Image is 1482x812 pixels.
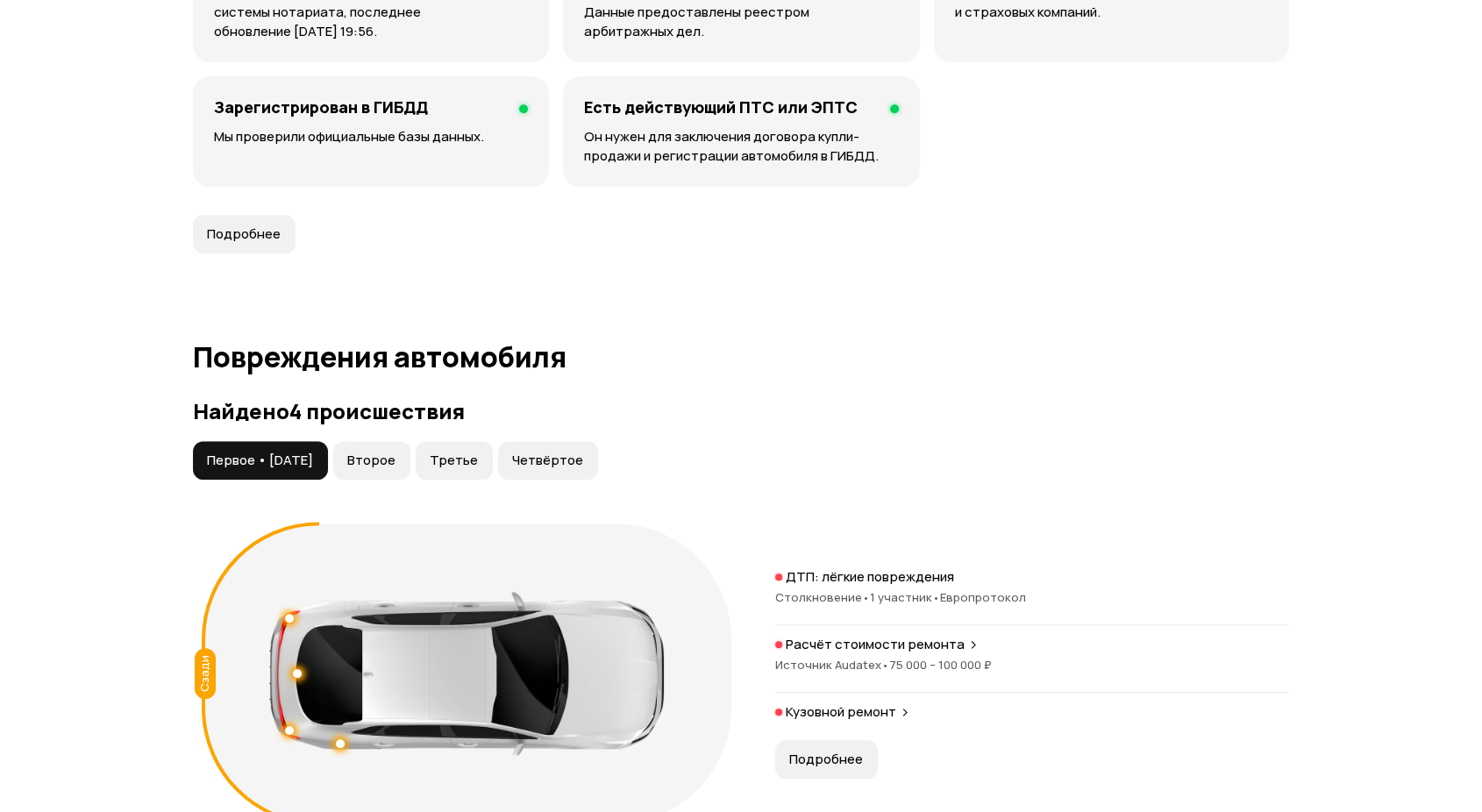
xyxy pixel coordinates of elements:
span: Второе [347,452,395,469]
span: Подробнее [789,751,863,768]
span: Европротокол [940,589,1026,605]
span: Первое • [DATE] [207,452,313,469]
p: Данные предоставлены реестром арбитражных дел. [584,3,899,41]
div: Сзади [195,648,216,699]
span: 1 участник [870,589,940,605]
span: 75 000 – 100 000 ₽ [889,657,992,673]
span: Подробнее [207,225,281,243]
span: Источник Audatex [775,657,889,673]
p: Кузовной ремонт [786,703,896,721]
button: Второе [333,441,410,480]
h4: Зарегистрирован в ГИБДД [214,97,428,117]
span: • [932,589,940,605]
p: ДТП: лёгкие повреждения [786,568,954,586]
p: Расчёт стоимости ремонта [786,636,965,653]
button: Первое • [DATE] [193,441,328,480]
button: Подробнее [193,215,296,253]
span: Третье [430,452,478,469]
h4: Есть действующий ПТС или ЭПТС [584,97,858,117]
p: Мы проверили официальные базы данных. [214,127,528,146]
h1: Повреждения автомобиля [193,341,1289,373]
p: Он нужен для заключения договора купли-продажи и регистрации автомобиля в ГИБДД. [584,127,899,166]
span: Столкновение [775,589,870,605]
span: • [862,589,870,605]
button: Подробнее [775,740,878,779]
span: Четвёртое [512,452,583,469]
h3: Найдено 4 происшествия [193,399,1289,424]
button: Третье [416,441,493,480]
span: • [881,657,889,673]
button: Четвёртое [498,441,598,480]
